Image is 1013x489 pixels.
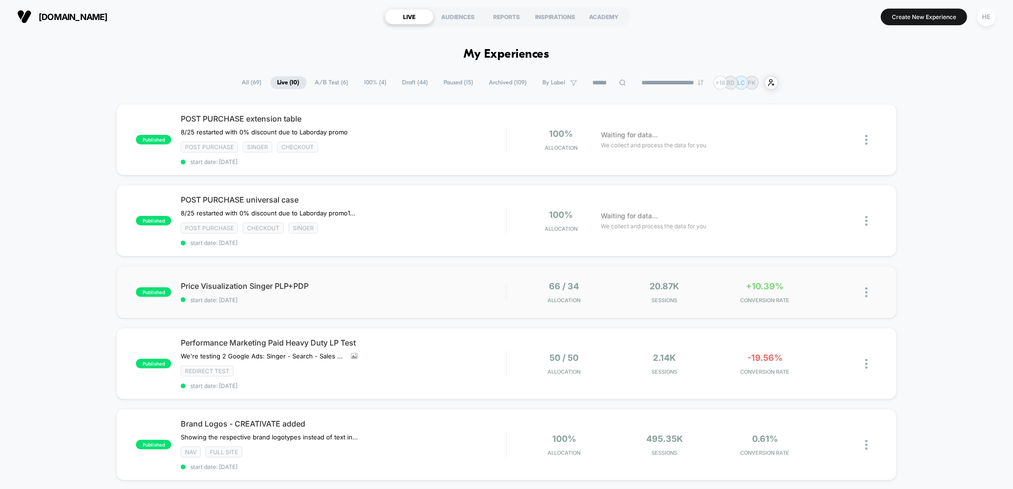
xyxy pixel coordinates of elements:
[617,449,713,456] span: Sessions
[181,209,358,217] span: 8/25 restarted with 0% discount due to Laborday promo10% off 6% CR8/15 restarted to incl all top ...
[552,434,576,444] span: 100%
[865,440,868,450] img: close
[181,463,506,470] span: start date: [DATE]
[865,216,868,226] img: close
[395,76,435,89] span: Draft ( 44 )
[601,130,658,140] span: Waiting for data...
[181,352,344,360] span: We're testing 2 Google Ads: Singer - Search - Sales - Heavy Duty - Nonbrand and SINGER - PMax - H...
[181,223,238,234] span: Post Purchase
[974,7,999,27] button: HE
[865,359,868,369] img: close
[549,129,573,139] span: 100%
[277,142,318,153] span: checkout
[747,353,783,363] span: -19.56%
[549,281,579,291] span: 66 / 34
[601,141,707,150] span: We collect and process the data for you
[181,296,506,304] span: start date: [DATE]
[698,80,703,85] img: end
[270,76,307,89] span: Live ( 10 )
[181,158,506,165] span: start date: [DATE]
[646,434,683,444] span: 495.35k
[181,114,506,123] span: POST PURCHASE extension table
[385,9,434,24] div: LIVE
[136,135,171,144] span: published
[181,338,506,347] span: Performance Marketing Paid Heavy Duty LP Test
[752,434,778,444] span: 0.61%
[865,287,868,297] img: close
[531,9,579,24] div: INSPIRATIONS
[737,79,745,86] p: LC
[548,368,581,375] span: Allocation
[181,366,234,377] span: Redirect Test
[650,281,680,291] span: 20.87k
[717,449,813,456] span: CONVERSION RATE
[548,449,581,456] span: Allocation
[181,433,358,441] span: Showing the respective brand logotypes instead of text in tabs
[181,281,506,291] span: Price Visualization Singer PLP+PDP
[713,76,727,90] div: + 18
[136,287,171,297] span: published
[357,76,394,89] span: 100% ( 4 )
[206,447,242,458] span: Full site
[482,9,531,24] div: REPORTS
[136,216,171,225] span: published
[545,225,578,232] span: Allocation
[977,8,996,26] div: HE
[17,10,31,24] img: Visually logo
[181,128,348,136] span: 8/25 restarted with 0% discount due to Laborday promo
[748,79,755,86] p: PK
[865,135,868,145] img: close
[579,9,628,24] div: ACADEMY
[14,9,111,24] button: [DOMAIN_NAME]
[235,76,269,89] span: All ( 69 )
[181,382,506,389] span: start date: [DATE]
[181,239,506,246] span: start date: [DATE]
[717,297,813,304] span: CONVERSION RATE
[434,9,482,24] div: AUDIENCES
[548,297,581,304] span: Allocation
[243,223,284,234] span: checkout
[881,9,967,25] button: Create New Experience
[746,281,784,291] span: +10.39%
[617,368,713,375] span: Sessions
[243,142,272,153] span: Singer
[181,195,506,204] span: POST PURCHASE universal case
[653,353,676,363] span: 2.14k
[727,79,735,86] p: BD
[39,12,108,22] span: [DOMAIN_NAME]
[181,447,201,458] span: NAV
[464,48,549,61] h1: My Experiences
[545,144,578,151] span: Allocation
[308,76,356,89] span: A/B Test ( 6 )
[181,142,238,153] span: Post Purchase
[437,76,481,89] span: Paused ( 15 )
[482,76,534,89] span: Archived ( 109 )
[136,359,171,368] span: published
[601,211,658,221] span: Waiting for data...
[181,419,506,428] span: Brand Logos - CREATIVATE added
[717,368,813,375] span: CONVERSION RATE
[543,79,566,86] span: By Label
[136,440,171,449] span: published
[289,223,318,234] span: Singer
[601,222,707,231] span: We collect and process the data for you
[617,297,713,304] span: Sessions
[550,353,579,363] span: 50 / 50
[549,210,573,220] span: 100%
